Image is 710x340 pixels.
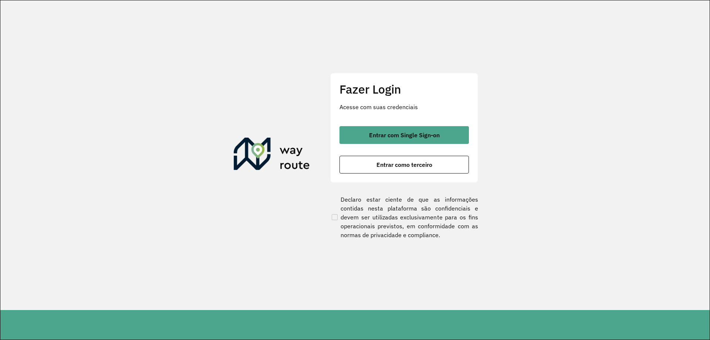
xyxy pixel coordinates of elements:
span: Entrar como terceiro [376,162,432,168]
p: Acesse com suas credenciais [339,102,469,111]
label: Declaro estar ciente de que as informações contidas nesta plataforma são confidenciais e devem se... [330,195,478,239]
h2: Fazer Login [339,82,469,96]
span: Entrar com Single Sign-on [369,132,440,138]
img: Roteirizador AmbevTech [234,138,310,173]
button: button [339,126,469,144]
button: button [339,156,469,174]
